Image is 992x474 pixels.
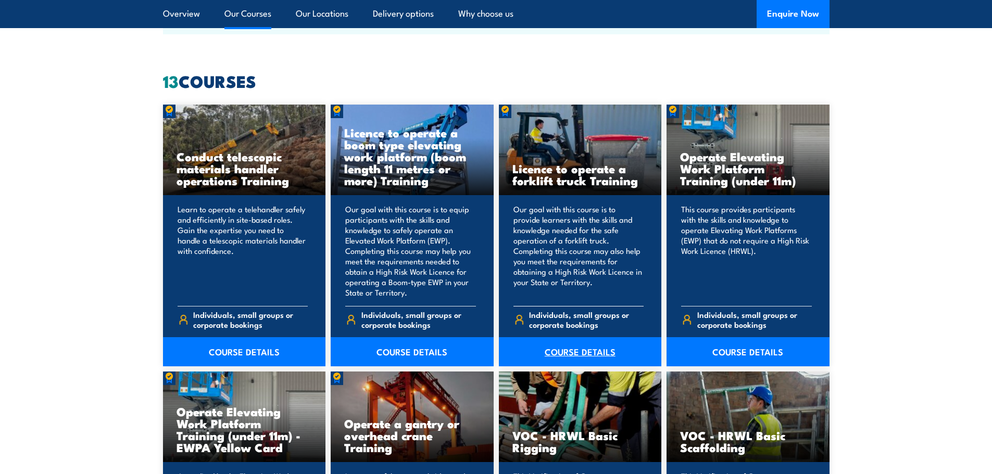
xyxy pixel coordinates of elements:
[344,417,480,453] h3: Operate a gantry or overhead crane Training
[163,68,179,94] strong: 13
[193,310,308,329] span: Individuals, small groups or corporate bookings
[529,310,644,329] span: Individuals, small groups or corporate bookings
[499,337,662,366] a: COURSE DETAILS
[177,150,312,186] h3: Conduct telescopic materials handler operations Training
[331,337,494,366] a: COURSE DETAILS
[178,204,308,298] p: Learn to operate a telehandler safely and efficiently in site-based roles. Gain the expertise you...
[345,204,476,298] p: Our goal with this course is to equip participants with the skills and knowledge to safely operat...
[680,429,816,453] h3: VOC - HRWL Basic Scaffolding
[513,204,644,298] p: Our goal with this course is to provide learners with the skills and knowledge needed for the saf...
[697,310,812,329] span: Individuals, small groups or corporate bookings
[667,337,830,366] a: COURSE DETAILS
[361,310,476,329] span: Individuals, small groups or corporate bookings
[512,429,648,453] h3: VOC - HRWL Basic Rigging
[163,73,830,88] h2: COURSES
[163,337,326,366] a: COURSE DETAILS
[512,162,648,186] h3: Licence to operate a forklift truck Training
[344,126,480,186] h3: Licence to operate a boom type elevating work platform (boom length 11 metres or more) Training
[177,405,312,453] h3: Operate Elevating Work Platform Training (under 11m) - EWPA Yellow Card
[680,150,816,186] h3: Operate Elevating Work Platform Training (under 11m)
[681,204,812,298] p: This course provides participants with the skills and knowledge to operate Elevating Work Platfor...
